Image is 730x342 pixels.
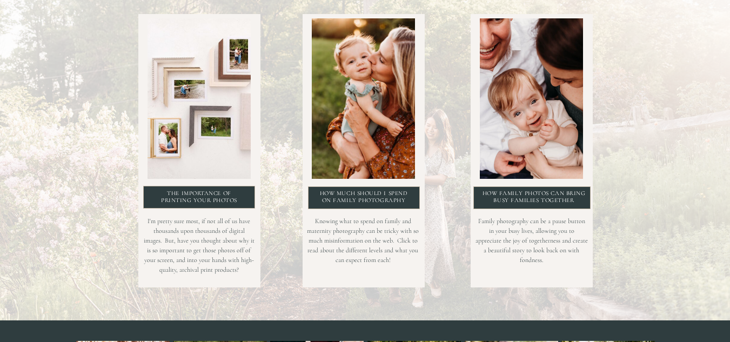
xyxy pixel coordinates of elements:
a: Knowing what to spend on family and maternity photography can be tricky with so much misinformati... [307,216,419,270]
a: I'm pretty sure most, if not all of us have thousands upon thousands of digital images. But, have... [143,216,255,287]
a: How Family Photos can Bring Busy Families Together [480,190,588,210]
p: Family photography can be a pause button in your busy lives, allowing you to appreciate the joy o... [475,216,588,270]
a: The Importance of printing your photos [156,190,243,209]
a: How Much should i spend on Family photography [319,190,409,209]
